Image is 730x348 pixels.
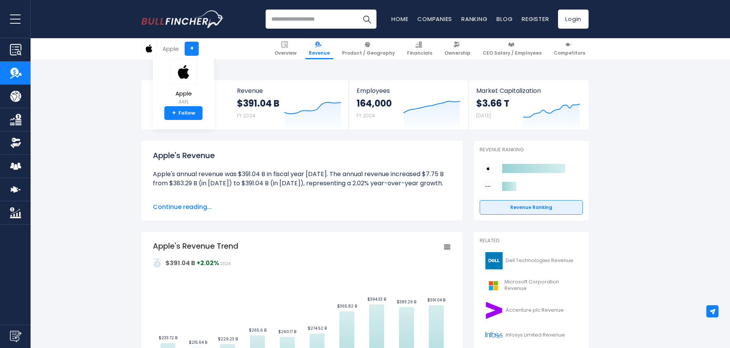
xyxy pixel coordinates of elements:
[153,202,451,212] span: Continue reading...
[153,241,238,251] tspan: Apple's Revenue Trend
[10,137,21,149] img: Ownership
[229,80,349,129] a: Revenue $391.04 B FY 2024
[237,97,279,109] strong: $391.04 B
[427,297,445,303] text: $391.04 B
[141,10,224,28] a: Go to homepage
[189,340,207,345] text: $215.64 B
[339,38,398,59] a: Product / Geography
[441,38,474,59] a: Ownership
[484,327,503,344] img: INFY logo
[417,15,452,23] a: Companies
[476,97,509,109] strong: $3.66 T
[391,15,408,23] a: Home
[196,259,219,267] strong: +2.02%
[142,41,156,56] img: AAPL logo
[496,15,513,23] a: Blog
[185,42,199,56] a: +
[484,252,503,269] img: DELL logo
[480,300,583,321] a: Accenture plc Revenue
[480,250,583,271] a: Dell Technologies Revenue
[141,10,224,28] img: Bullfincher logo
[172,110,176,117] strong: +
[357,10,376,29] button: Search
[522,15,549,23] a: Register
[480,200,583,215] a: Revenue Ranking
[165,259,195,267] strong: $391.04 B
[367,296,386,302] text: $394.33 B
[480,147,583,153] p: Revenue Ranking
[357,112,375,119] small: FY 2024
[162,44,179,53] div: Apple
[480,275,583,296] a: Microsoft Corporation Revenue
[159,335,177,341] text: $233.72 B
[342,50,395,56] span: Product / Geography
[461,15,487,23] a: Ranking
[220,261,230,267] span: 2024
[153,258,162,267] img: addasd
[483,50,542,56] span: CEO Salary / Employees
[483,182,493,191] img: Sony Group Corporation competitors logo
[476,87,580,94] span: Market Capitalization
[274,50,297,56] span: Overview
[407,50,432,56] span: Financials
[480,238,583,244] p: Related
[153,170,451,188] li: Apple's annual revenue was $391.04 B in fiscal year [DATE]. The annual revenue increased $7.75 B ...
[550,38,589,59] a: Competitors
[153,197,451,225] li: Apple's quarterly revenue was $94.04 B in the quarter ending [DATE]. The quarterly revenue increa...
[271,38,300,59] a: Overview
[170,59,197,107] a: Apple AAPL
[278,329,296,335] text: $260.17 B
[153,150,451,161] h1: Apple's Revenue
[558,10,589,29] a: Login
[357,87,460,94] span: Employees
[404,38,436,59] a: Financials
[349,80,468,129] a: Employees 164,000 FY 2024
[337,303,357,309] text: $365.82 B
[309,50,330,56] span: Revenue
[357,97,392,109] strong: 164,000
[483,164,493,173] img: Apple competitors logo
[484,277,502,294] img: MSFT logo
[484,302,503,319] img: ACN logo
[249,327,266,333] text: $265.6 B
[170,91,197,97] span: Apple
[308,325,327,331] text: $274.52 B
[305,38,333,59] a: Revenue
[237,87,341,94] span: Revenue
[397,299,416,305] text: $383.29 B
[164,106,203,120] a: +Follow
[554,50,585,56] span: Competitors
[479,38,545,59] a: CEO Salary / Employees
[170,99,197,105] small: AAPL
[480,325,583,346] a: Infosys Limited Revenue
[170,59,197,85] img: AAPL logo
[469,80,588,129] a: Market Capitalization $3.66 T [DATE]
[218,336,238,342] text: $229.23 B
[237,112,255,119] small: FY 2024
[444,50,470,56] span: Ownership
[476,112,491,119] small: [DATE]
